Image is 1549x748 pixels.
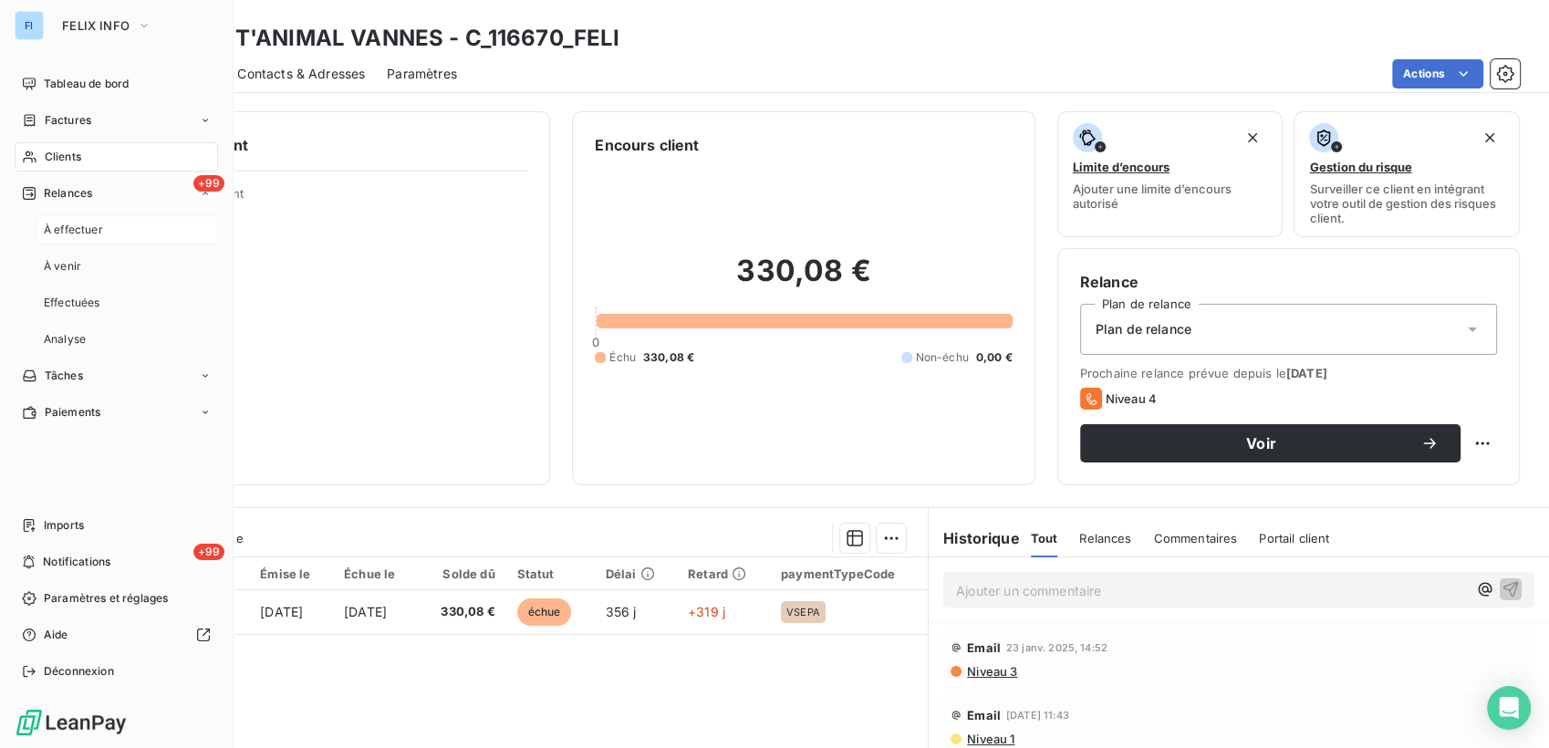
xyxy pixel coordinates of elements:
[967,640,1001,655] span: Email
[15,11,44,40] div: FI
[1102,436,1420,451] span: Voir
[976,349,1013,366] span: 0,00 €
[1073,182,1268,211] span: Ajouter une limite d’encours autorisé
[62,18,130,33] span: FELIX INFO
[161,22,619,55] h3: PLANET'ANIMAL VANNES - C_116670_FELI
[1259,531,1329,545] span: Portail client
[1309,182,1504,225] span: Surveiller ce client en intégrant votre outil de gestion des risques client.
[44,663,114,680] span: Déconnexion
[1080,424,1461,462] button: Voir
[44,590,168,607] span: Paramètres et réglages
[1392,59,1483,88] button: Actions
[1031,531,1058,545] span: Tout
[1286,366,1327,380] span: [DATE]
[606,604,637,619] span: 356 j
[1006,642,1107,653] span: 23 janv. 2025, 14:52
[44,295,100,311] span: Effectuées
[595,134,699,156] h6: Encours client
[1153,531,1237,545] span: Commentaires
[45,368,83,384] span: Tâches
[44,185,92,202] span: Relances
[1309,160,1411,174] span: Gestion du risque
[1073,160,1170,174] span: Limite d’encours
[44,331,86,348] span: Analyse
[387,65,457,83] span: Paramètres
[193,544,224,560] span: +99
[44,517,84,534] span: Imports
[43,554,110,570] span: Notifications
[15,708,128,737] img: Logo LeanPay
[592,335,599,349] span: 0
[781,566,917,581] div: paymentTypeCode
[45,112,91,129] span: Factures
[916,349,969,366] span: Non-échu
[1106,391,1157,406] span: Niveau 4
[929,527,1020,549] h6: Historique
[429,566,495,581] div: Solde dû
[1096,320,1191,338] span: Plan de relance
[517,598,572,626] span: échue
[237,65,365,83] span: Contacts & Adresses
[44,627,68,643] span: Aide
[344,604,387,619] span: [DATE]
[606,566,666,581] div: Délai
[44,222,103,238] span: À effectuer
[609,349,636,366] span: Échu
[643,349,694,366] span: 330,08 €
[429,603,495,621] span: 330,08 €
[15,620,218,649] a: Aide
[1057,111,1284,237] button: Limite d’encoursAjouter une limite d’encours autorisé
[193,175,224,192] span: +99
[967,708,1001,722] span: Email
[965,664,1017,679] span: Niveau 3
[688,604,725,619] span: +319 j
[786,607,820,618] span: VSEPA
[44,76,129,92] span: Tableau de bord
[45,149,81,165] span: Clients
[45,404,100,421] span: Paiements
[688,566,759,581] div: Retard
[1487,686,1531,730] div: Open Intercom Messenger
[517,566,584,581] div: Statut
[260,566,322,581] div: Émise le
[1294,111,1520,237] button: Gestion du risqueSurveiller ce client en intégrant votre outil de gestion des risques client.
[1080,271,1497,293] h6: Relance
[110,134,527,156] h6: Informations client
[344,566,407,581] div: Échue le
[147,186,527,212] span: Propriétés Client
[44,258,81,275] span: À venir
[965,732,1014,746] span: Niveau 1
[595,253,1012,307] h2: 330,08 €
[1006,710,1069,721] span: [DATE] 11:43
[1079,531,1131,545] span: Relances
[1080,366,1497,380] span: Prochaine relance prévue depuis le
[260,604,303,619] span: [DATE]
